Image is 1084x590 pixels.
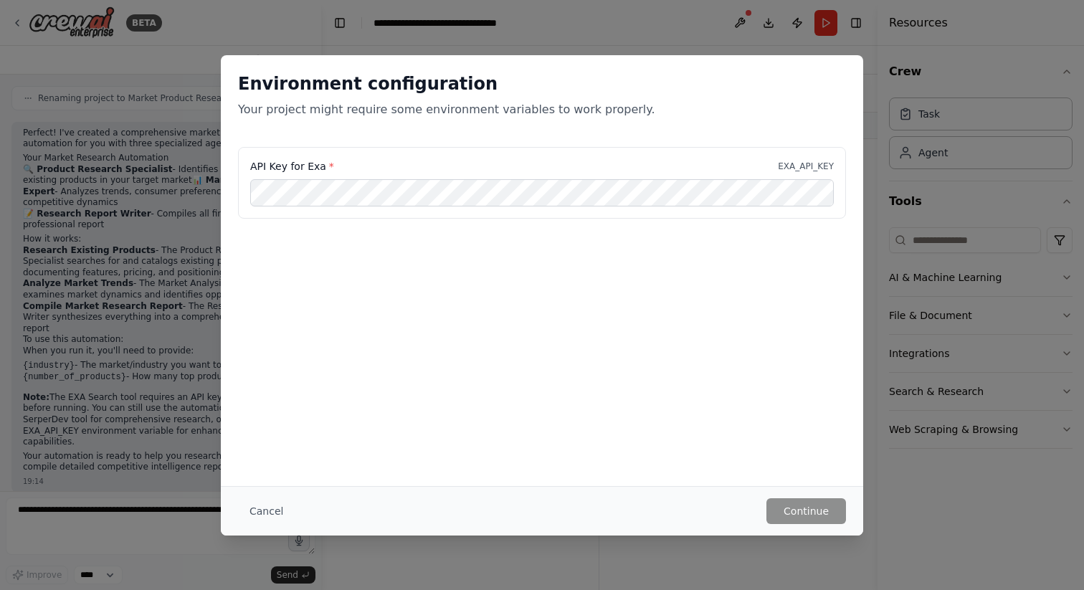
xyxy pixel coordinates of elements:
[766,498,846,524] button: Continue
[238,72,846,95] h2: Environment configuration
[778,161,834,172] p: EXA_API_KEY
[250,159,334,173] label: API Key for Exa
[238,101,846,118] p: Your project might require some environment variables to work properly.
[238,498,295,524] button: Cancel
